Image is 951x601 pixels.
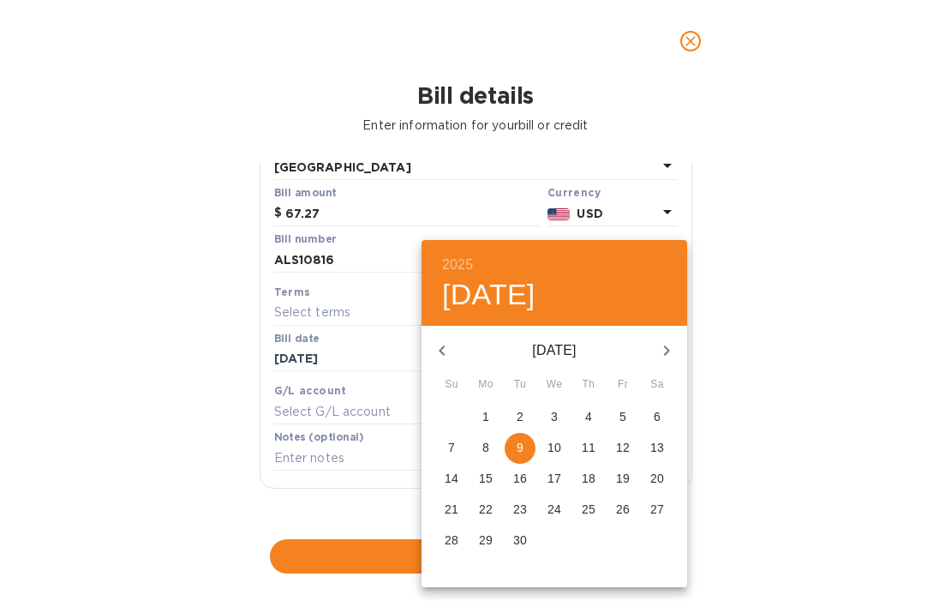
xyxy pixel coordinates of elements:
[616,501,630,518] p: 26
[479,470,493,487] p: 15
[513,501,527,518] p: 23
[505,464,535,495] button: 16
[573,495,604,526] button: 25
[442,277,535,313] button: [DATE]
[470,433,501,464] button: 8
[448,439,455,456] p: 7
[513,470,527,487] p: 16
[642,433,673,464] button: 13
[505,402,535,433] button: 2
[642,376,673,394] span: Sa
[619,408,626,425] p: 5
[573,464,604,495] button: 18
[616,439,630,456] p: 12
[607,464,638,495] button: 19
[482,408,489,425] p: 1
[505,376,535,394] span: Tu
[470,464,501,495] button: 15
[445,501,458,518] p: 21
[442,253,473,277] button: 2025
[479,501,493,518] p: 22
[607,495,638,526] button: 26
[607,402,638,433] button: 5
[482,439,489,456] p: 8
[539,376,570,394] span: We
[539,402,570,433] button: 3
[551,408,558,425] p: 3
[547,470,561,487] p: 17
[607,376,638,394] span: Fr
[616,470,630,487] p: 19
[547,501,561,518] p: 24
[517,408,523,425] p: 2
[470,495,501,526] button: 22
[505,495,535,526] button: 23
[585,408,592,425] p: 4
[547,439,561,456] p: 10
[436,526,467,556] button: 28
[642,402,673,433] button: 6
[445,532,458,549] p: 28
[436,376,467,394] span: Su
[436,464,467,495] button: 14
[517,439,523,456] p: 9
[463,340,646,361] p: [DATE]
[436,433,467,464] button: 7
[513,532,527,549] p: 30
[539,433,570,464] button: 10
[470,402,501,433] button: 1
[650,470,664,487] p: 20
[654,408,661,425] p: 6
[479,532,493,549] p: 29
[650,439,664,456] p: 13
[539,495,570,526] button: 24
[573,433,604,464] button: 11
[582,501,595,518] p: 25
[470,376,501,394] span: Mo
[573,376,604,394] span: Th
[436,495,467,526] button: 21
[470,526,501,556] button: 29
[573,402,604,433] button: 4
[445,470,458,487] p: 14
[539,464,570,495] button: 17
[642,464,673,495] button: 20
[642,495,673,526] button: 27
[650,501,664,518] p: 27
[505,433,535,464] button: 9
[582,470,595,487] p: 18
[582,439,595,456] p: 11
[607,433,638,464] button: 12
[505,526,535,556] button: 30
